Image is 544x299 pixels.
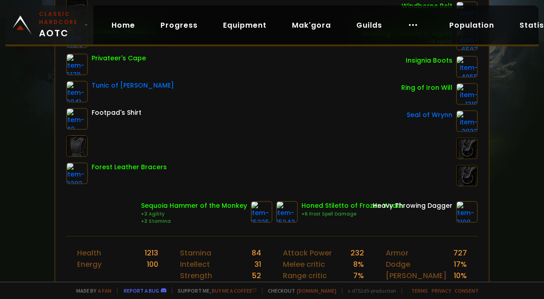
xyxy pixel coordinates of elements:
div: Spell Power [283,281,325,293]
div: 1213 [145,247,158,259]
div: Health [77,247,101,259]
a: Classic HardcoreAOTC [5,5,93,44]
div: Stamina [180,247,211,259]
div: Privateer's Cape [92,54,146,63]
div: 0 % [456,281,467,293]
img: item-3202 [66,162,88,184]
a: Home [104,16,142,34]
div: Dodge [386,259,410,270]
a: [DOMAIN_NAME] [297,287,336,294]
span: AOTC [39,10,81,40]
div: [PERSON_NAME] [386,270,447,281]
img: item-49 [66,108,88,130]
div: 0 [359,281,364,293]
div: 232 [350,247,364,259]
div: Strength [180,270,212,281]
div: 10 % [454,270,467,281]
div: Block [386,281,406,293]
img: item-4055 [456,56,478,78]
img: item-3108 [456,201,478,223]
span: Support me, [172,287,257,294]
div: Attack Power [283,247,332,259]
div: 52 [252,270,261,281]
div: Footpad's Shirt [92,108,141,118]
div: Seal of Wrynn [407,110,452,120]
div: +3 Stamina [141,218,247,225]
a: Privacy [432,287,451,294]
div: 17 % [454,259,467,270]
img: item-2933 [456,110,478,132]
a: Terms [411,287,428,294]
div: Forest Leather Bracers [92,162,167,172]
div: +3 Agility [141,211,247,218]
div: 130 [250,281,261,293]
div: Heavy Throwing Dagger [373,201,452,211]
a: Buy me a coffee [212,287,257,294]
div: 100 [147,259,158,270]
a: Progress [153,16,205,34]
a: Report a bug [124,287,159,294]
div: 31 [254,259,261,270]
a: Population [442,16,501,34]
div: Energy [77,259,102,270]
a: Guilds [349,16,389,34]
span: v. d752d5 - production [342,287,396,294]
img: item-2041 [66,81,88,103]
div: 727 [453,247,467,259]
span: Checkout [262,287,336,294]
div: Insignia Boots [406,56,452,65]
div: Ring of Iron Will [401,83,452,93]
div: Windborne Belt [402,1,452,11]
a: Mak'gora [285,16,338,34]
div: Sequoia Hammer of the Monkey [141,201,247,211]
img: item-6179 [66,54,88,75]
a: a fan [98,287,112,294]
a: Equipment [216,16,274,34]
img: item-15225 [251,201,272,223]
div: 8 % [353,259,364,270]
span: Made by [71,287,112,294]
a: Consent [455,287,479,294]
div: Tunic of [PERSON_NAME] [92,81,174,90]
img: item-15242 [276,201,298,223]
div: 84 [252,247,261,259]
div: Agility [180,281,203,293]
div: Honed Stiletto of Frozen Wrath [301,201,403,211]
small: Classic Hardcore [39,10,81,26]
div: Armor [386,247,408,259]
div: Intellect [180,259,210,270]
img: item-1319 [456,83,478,105]
div: Range critic [283,270,327,281]
div: Melee critic [283,259,325,270]
div: 7 % [353,270,364,281]
div: +6 Frost Spell Damage [301,211,403,218]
